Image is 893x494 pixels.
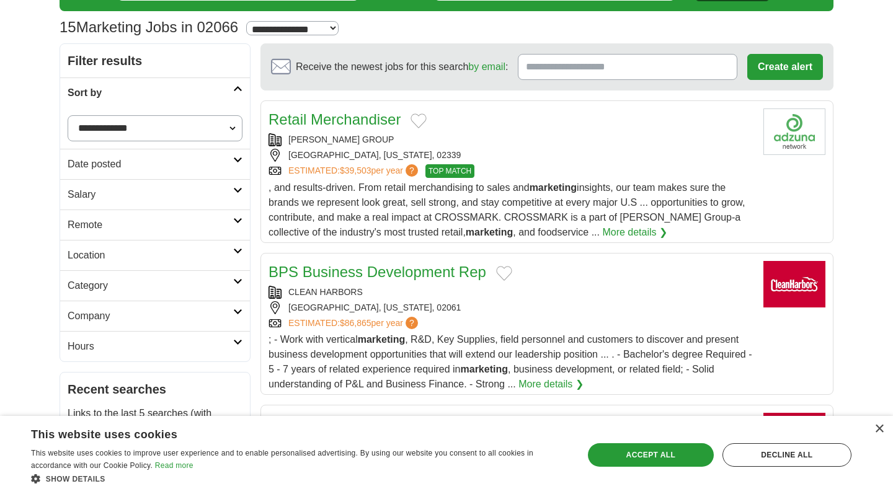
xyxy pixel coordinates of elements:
[31,423,536,442] div: This website uses cookies
[269,415,405,432] a: Lead Product Owner
[269,263,486,280] a: BPS Business Development Rep
[269,149,753,162] div: [GEOGRAPHIC_DATA], [US_STATE], 02339
[60,179,250,210] a: Salary
[269,301,753,314] div: [GEOGRAPHIC_DATA], [US_STATE], 02061
[60,77,250,108] a: Sort by
[288,164,420,178] a: ESTIMATED:$39,503per year?
[747,54,823,80] button: Create alert
[31,472,567,485] div: Show details
[269,133,753,146] div: [PERSON_NAME] GROUP
[763,413,825,459] img: Clean Harbors logo
[269,334,752,389] span: ; - Work with vertical , R&D, Key Supplies, field personnel and customers to discover and present...
[60,331,250,361] a: Hours
[68,339,233,354] h2: Hours
[68,187,233,202] h2: Salary
[31,449,533,470] span: This website uses cookies to improve user experience and to enable personalised advertising. By u...
[68,278,233,293] h2: Category
[588,443,714,467] div: Accept all
[68,86,233,100] h2: Sort by
[60,16,76,38] span: 15
[340,165,371,175] span: $39,503
[530,182,577,193] strong: marketing
[60,210,250,240] a: Remote
[763,261,825,307] img: Clean Harbors logo
[874,425,884,434] div: Close
[68,309,233,324] h2: Company
[602,225,667,240] a: More details ❯
[68,380,242,399] h2: Recent searches
[406,164,418,177] span: ?
[763,108,825,155] img: Company logo
[406,317,418,329] span: ?
[269,111,401,128] a: Retail Merchandiser
[358,334,405,345] strong: marketing
[425,164,474,178] span: TOP MATCH
[68,218,233,232] h2: Remote
[296,60,508,74] span: Receive the newest jobs for this search :
[155,461,193,470] a: Read more, opens a new window
[496,266,512,281] button: Add to favorite jobs
[68,248,233,263] h2: Location
[466,227,513,237] strong: marketing
[60,270,250,301] a: Category
[60,240,250,270] a: Location
[60,149,250,179] a: Date posted
[411,113,427,128] button: Add to favorite jobs
[288,317,420,330] a: ESTIMATED:$86,865per year?
[60,44,250,77] h2: Filter results
[60,301,250,331] a: Company
[68,157,233,172] h2: Date posted
[518,377,584,392] a: More details ❯
[340,318,371,328] span: $86,865
[68,406,242,451] p: Links to the last 5 searches (with results) that you've made will be displayed here.
[468,61,505,72] a: by email
[60,19,238,35] h1: Marketing Jobs in 02066
[269,182,745,237] span: , and results-driven. From retail merchandising to sales and insights, our team makes sure the br...
[722,443,851,467] div: Decline all
[461,364,508,374] strong: marketing
[288,287,363,297] a: CLEAN HARBORS
[46,475,105,483] span: Show details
